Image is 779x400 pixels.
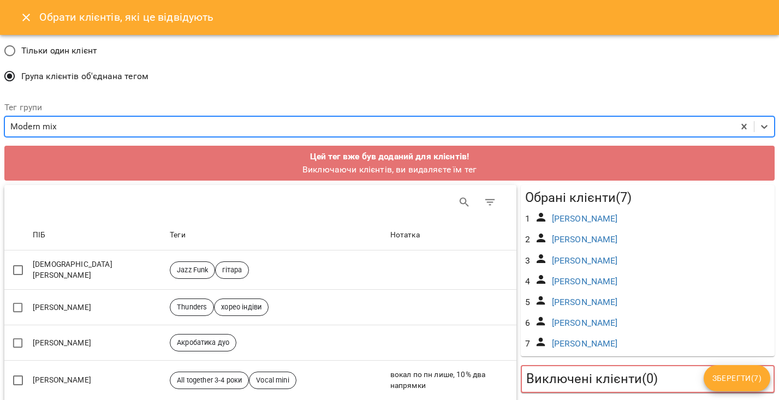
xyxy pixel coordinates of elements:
p: Цей тег вже був доданий для клієнтів! [9,150,770,163]
label: Тег групи [4,103,775,112]
span: хорео індіви [215,302,268,312]
h5: Виключені клієнти ( 0 ) [526,371,769,387]
span: Тільки один клієнт [21,44,98,57]
button: Search [451,189,478,216]
td: [PERSON_NAME] [31,361,168,400]
div: 3 [523,252,532,270]
div: Modern mix [10,120,57,133]
span: All together 3-4 роки [170,375,248,385]
button: Фільтр [477,189,503,216]
a: [PERSON_NAME] [552,297,618,307]
div: ПІБ [33,229,45,242]
span: Акробатика дуо [170,338,236,348]
div: 6 [523,314,532,332]
h5: Обрані клієнти ( 7 ) [525,189,770,206]
a: [PERSON_NAME] [552,234,618,244]
span: Нотатка [390,229,514,242]
span: гітара [216,265,248,275]
a: [PERSON_NAME] [552,276,618,286]
div: 7 [523,335,532,353]
div: 2 [523,231,532,248]
div: 4 [523,273,532,290]
a: [PERSON_NAME] [552,255,618,266]
span: ПІБ [33,229,165,242]
div: 1 [523,210,532,228]
h6: Обрати клієнтів, які це відвідують [39,9,214,26]
span: Thunders [170,302,213,312]
a: [PERSON_NAME] [552,338,618,349]
p: Виключаючи клієнтів, ви видаляєте їм тег [9,163,770,176]
div: 5 [523,294,532,311]
span: Група клієнтів об'єднана тегом [21,70,148,83]
span: Vocal mini [249,375,295,385]
span: Jazz Funk [170,265,215,275]
div: Table Toolbar [4,185,516,220]
a: [PERSON_NAME] [552,318,618,328]
div: Sort [33,229,45,242]
div: Теги [170,229,186,242]
td: вокал по пн лише, 10% два напрямки [388,361,516,400]
div: Нотатка [390,229,420,242]
button: Close [13,4,39,31]
div: Sort [170,229,186,242]
div: Sort [390,229,420,242]
td: [DEMOGRAPHIC_DATA][PERSON_NAME] [31,250,168,290]
span: Зберегти ( 7 ) [712,372,762,385]
span: Теги [170,229,386,242]
td: [PERSON_NAME] [31,290,168,325]
a: [PERSON_NAME] [552,213,618,224]
button: Зберегти(7) [704,365,770,391]
td: [PERSON_NAME] [31,325,168,361]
